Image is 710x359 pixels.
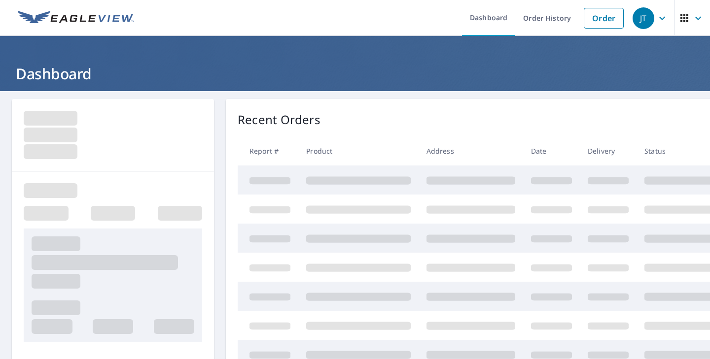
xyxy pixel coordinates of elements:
[580,136,637,165] th: Delivery
[238,136,298,165] th: Report #
[419,136,523,165] th: Address
[298,136,419,165] th: Product
[584,8,624,29] a: Order
[633,7,654,29] div: JT
[523,136,580,165] th: Date
[238,111,320,129] p: Recent Orders
[12,64,698,84] h1: Dashboard
[18,11,134,26] img: EV Logo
